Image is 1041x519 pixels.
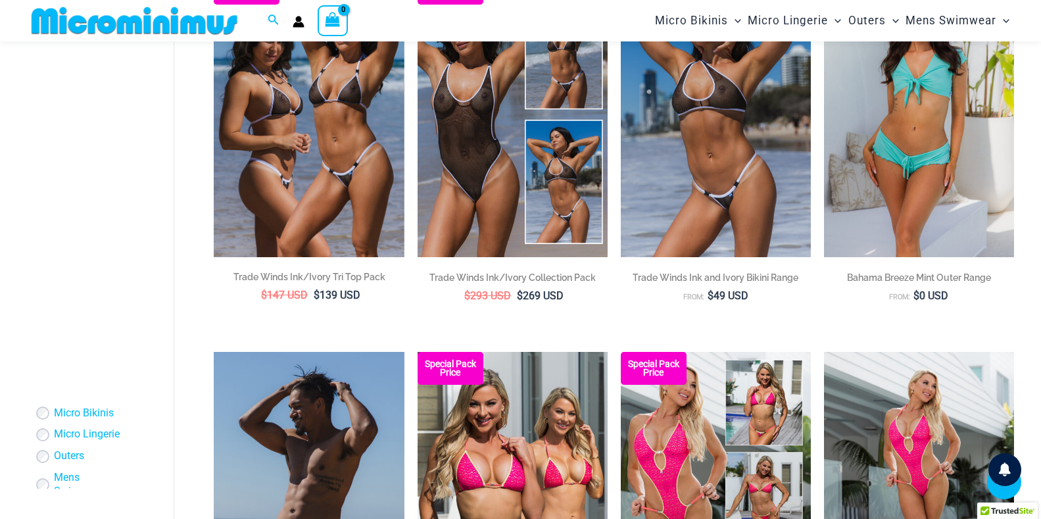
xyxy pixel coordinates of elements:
span: $ [464,289,470,302]
a: Mens Swimwear [54,471,125,499]
a: Mens SwimwearMenu ToggleMenu Toggle [902,4,1013,37]
bdi: 139 USD [314,289,360,301]
bdi: 49 USD [708,289,748,302]
h2: Trade Winds Ink and Ivory Bikini Range [621,271,811,284]
span: Micro Lingerie [748,4,828,37]
bdi: 269 USD [517,289,564,302]
a: Account icon link [293,16,304,28]
a: Search icon link [268,12,279,29]
span: Menu Toggle [886,4,899,37]
h2: Trade Winds Ink/Ivory Tri Top Pack [214,270,404,284]
a: Trade Winds Ink/Ivory Collection Pack [418,271,608,289]
a: Outers [54,449,84,463]
a: Micro Lingerie [54,428,120,441]
b: Special Pack Price [418,360,483,377]
span: Menu Toggle [828,4,841,37]
bdi: 0 USD [913,289,948,302]
a: Bahama Breeze Mint Outer Range [824,271,1014,289]
h2: Trade Winds Ink/Ivory Collection Pack [418,271,608,284]
a: Micro LingerieMenu ToggleMenu Toggle [744,4,844,37]
span: $ [261,289,267,301]
span: Outers [848,4,886,37]
a: Trade Winds Ink and Ivory Bikini Range [621,271,811,289]
nav: Site Navigation [650,2,1015,39]
span: From: [889,293,910,301]
span: Mens Swimwear [906,4,996,37]
span: Micro Bikinis [655,4,728,37]
a: Micro Bikinis [54,407,114,420]
a: View Shopping Cart, empty [318,5,348,36]
h2: Bahama Breeze Mint Outer Range [824,271,1014,284]
a: Micro BikinisMenu ToggleMenu Toggle [652,4,744,37]
bdi: 147 USD [261,289,308,301]
span: $ [314,289,320,301]
span: From: [683,293,704,301]
a: OutersMenu ToggleMenu Toggle [845,4,902,37]
span: $ [913,289,919,302]
bdi: 293 USD [464,289,511,302]
iframe: TrustedSite Certified [33,44,151,307]
span: Menu Toggle [996,4,1009,37]
span: Menu Toggle [728,4,741,37]
b: Special Pack Price [621,360,687,377]
a: Trade Winds Ink/Ivory Tri Top Pack [214,270,404,288]
img: MM SHOP LOGO FLAT [26,6,243,36]
span: $ [708,289,714,302]
span: $ [517,289,523,302]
